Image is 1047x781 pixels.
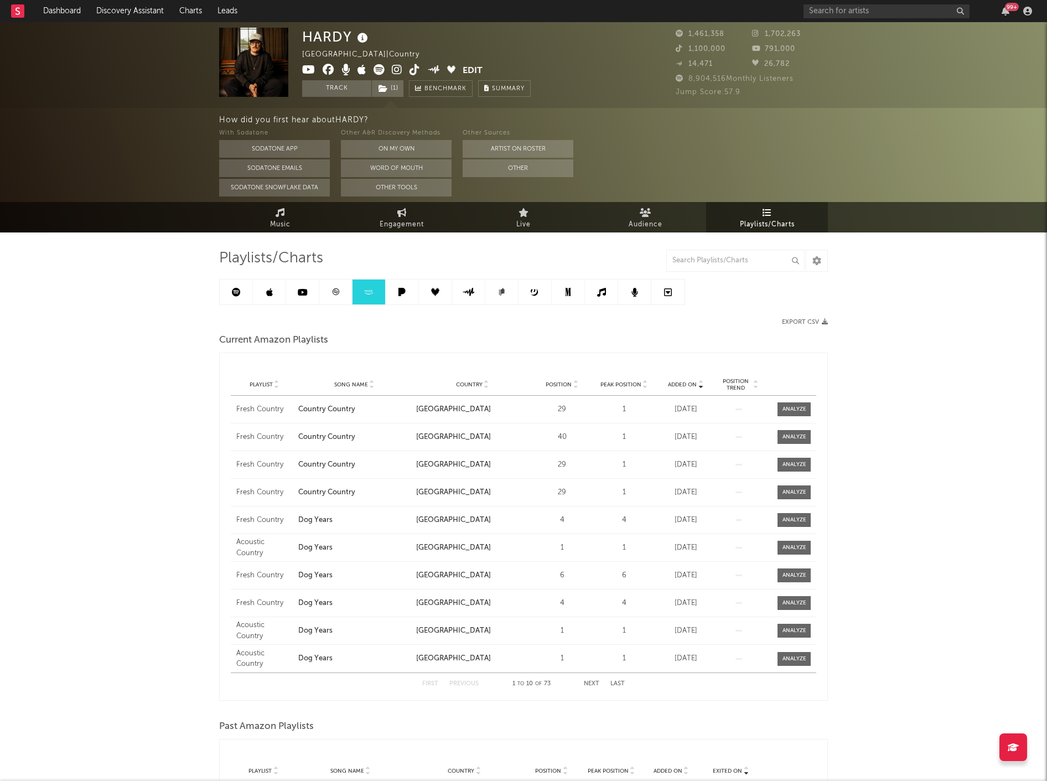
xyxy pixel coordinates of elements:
div: [DATE] [657,404,714,415]
span: Current Amazon Playlists [219,334,328,347]
span: Music [270,218,291,231]
div: 4 [534,598,590,609]
button: Summary [478,80,531,97]
button: First [422,681,438,687]
div: [GEOGRAPHIC_DATA] [416,570,528,581]
button: Artist on Roster [463,140,573,158]
div: 4 [534,515,590,526]
div: 1 [534,542,590,554]
span: Added On [668,381,697,388]
div: [DATE] [657,432,714,443]
div: [GEOGRAPHIC_DATA] [416,515,528,526]
div: [DATE] [657,570,714,581]
button: On My Own [341,140,452,158]
div: 1 [596,487,652,498]
span: Summary [492,86,525,92]
div: With Sodatone [219,127,330,140]
div: 1 [534,653,590,664]
span: Song Name [330,768,364,774]
span: Added On [654,768,682,774]
a: Live [463,202,584,232]
a: Dog Years [298,598,411,609]
div: 29 [534,487,590,498]
a: Fresh Country [236,515,293,526]
div: 6 [596,570,652,581]
span: 1,100,000 [676,45,725,53]
a: Acoustic Country [236,620,293,642]
div: [GEOGRAPHIC_DATA] [416,542,528,554]
a: Dog Years [298,570,411,581]
a: Country Country [298,404,411,415]
button: Edit [463,64,483,78]
div: 99 + [1005,3,1019,11]
div: [GEOGRAPHIC_DATA] [416,598,528,609]
button: Other [463,159,573,177]
div: [DATE] [657,625,714,637]
div: [GEOGRAPHIC_DATA] [416,487,528,498]
div: Acoustic Country [236,537,293,558]
button: Previous [449,681,479,687]
div: 4 [596,598,652,609]
button: Sodatone Snowflake Data [219,179,330,196]
div: 1 [596,404,652,415]
span: 1,461,358 [676,30,724,38]
span: Position Trend [719,378,751,391]
span: Song Name [334,381,368,388]
button: Other Tools [341,179,452,196]
div: [DATE] [657,459,714,470]
div: [DATE] [657,653,714,664]
div: 29 [534,404,590,415]
a: Fresh Country [236,570,293,581]
div: [GEOGRAPHIC_DATA] [416,404,528,415]
a: Playlists/Charts [706,202,828,232]
input: Search for artists [804,4,970,18]
button: Sodatone Emails [219,159,330,177]
div: HARDY [302,28,371,46]
span: Position [535,768,561,774]
div: [DATE] [657,515,714,526]
span: Live [516,218,531,231]
button: Word Of Mouth [341,159,452,177]
a: Country Country [298,487,411,498]
a: Engagement [341,202,463,232]
div: Acoustic Country [236,648,293,670]
a: Dog Years [298,515,411,526]
a: Fresh Country [236,487,293,498]
a: Fresh Country [236,432,293,443]
span: Peak Position [588,768,629,774]
span: of [535,681,542,686]
div: Other A&R Discovery Methods [341,127,452,140]
div: Dog Years [298,625,411,637]
span: 26,782 [752,60,790,68]
div: 29 [534,459,590,470]
span: Audience [629,218,662,231]
a: Benchmark [409,80,473,97]
span: Playlists/Charts [219,252,323,265]
div: [GEOGRAPHIC_DATA] [416,653,528,664]
span: Playlist [250,381,273,388]
span: 791,000 [752,45,795,53]
span: Past Amazon Playlists [219,720,314,733]
a: Country Country [298,432,411,443]
span: 8,904,516 Monthly Listeners [676,75,794,82]
div: 1 [596,542,652,554]
a: Fresh Country [236,598,293,609]
a: Audience [584,202,706,232]
a: Dog Years [298,653,411,664]
div: Fresh Country [236,404,293,415]
div: 1 10 73 [501,677,562,691]
div: 1 [596,653,652,664]
div: 6 [534,570,590,581]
